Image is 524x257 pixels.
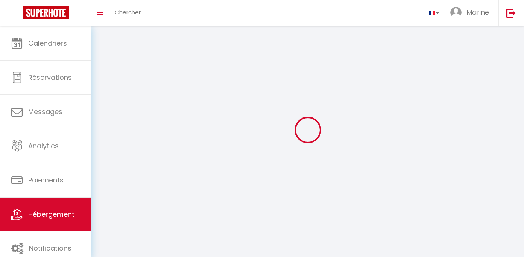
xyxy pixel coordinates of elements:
span: Messages [28,107,62,116]
img: logout [506,8,516,18]
span: Calendriers [28,38,67,48]
span: Réservations [28,73,72,82]
span: Analytics [28,141,59,151]
span: Paiements [28,175,64,185]
span: Hébergement [28,210,74,219]
span: Chercher [115,8,141,16]
span: Marine [466,8,489,17]
span: Notifications [29,243,71,253]
img: Super Booking [23,6,69,19]
img: ... [450,7,462,18]
button: Ouvrir le widget de chat LiveChat [6,3,29,26]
